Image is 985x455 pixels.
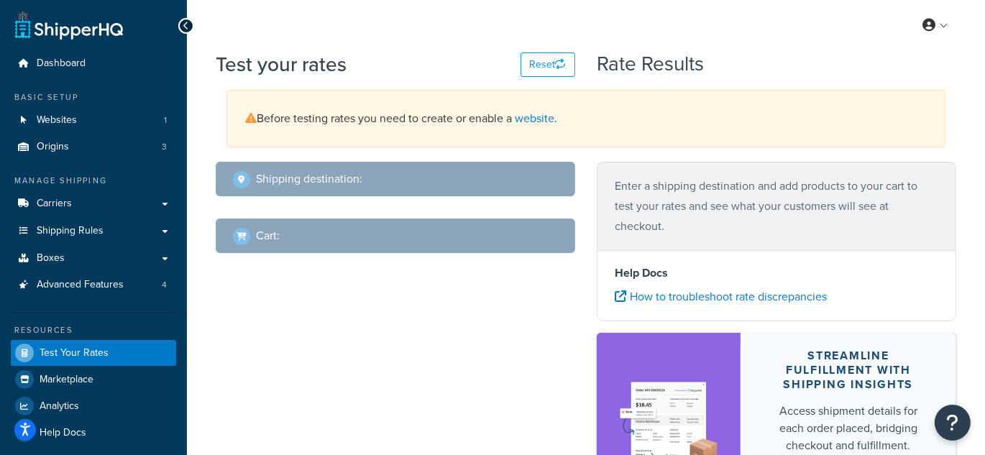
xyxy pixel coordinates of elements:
[11,190,176,217] a: Carriers
[521,52,575,77] button: Reset
[37,58,86,70] span: Dashboard
[226,90,945,147] div: Before testing rates you need to create or enable a .
[37,279,124,291] span: Advanced Features
[11,50,176,77] a: Dashboard
[11,107,176,134] li: Websites
[935,405,971,441] button: Open Resource Center
[40,400,79,413] span: Analytics
[162,141,167,153] span: 3
[11,324,176,336] div: Resources
[40,347,109,359] span: Test Your Rates
[11,107,176,134] a: Websites1
[11,367,176,392] a: Marketplace
[162,279,167,291] span: 4
[11,134,176,160] a: Origins3
[164,114,167,127] span: 1
[11,245,176,272] a: Boxes
[11,272,176,298] li: Advanced Features
[11,91,176,104] div: Basic Setup
[515,110,554,127] a: website
[37,252,65,265] span: Boxes
[37,225,104,237] span: Shipping Rules
[775,403,922,454] div: Access shipment details for each order placed, bridging checkout and fulfillment.
[775,349,922,392] div: Streamline Fulfillment with Shipping Insights
[597,53,704,75] h2: Rate Results
[615,176,938,236] p: Enter a shipping destination and add products to your cart to test your rates and see what your c...
[40,374,93,386] span: Marketplace
[37,114,77,127] span: Websites
[11,218,176,244] a: Shipping Rules
[256,173,362,185] h2: Shipping destination :
[615,265,938,282] h4: Help Docs
[615,288,827,305] a: How to troubleshoot rate discrepancies
[11,340,176,366] a: Test Your Rates
[216,50,347,78] h1: Test your rates
[11,134,176,160] li: Origins
[11,272,176,298] a: Advanced Features4
[37,141,69,153] span: Origins
[40,427,86,439] span: Help Docs
[256,229,280,242] h2: Cart :
[11,175,176,187] div: Manage Shipping
[37,198,72,210] span: Carriers
[11,393,176,419] a: Analytics
[11,420,176,446] a: Help Docs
